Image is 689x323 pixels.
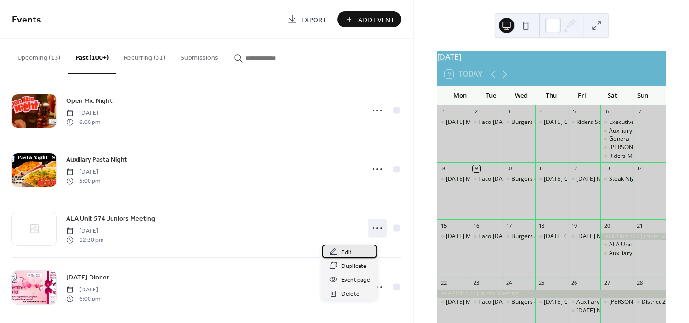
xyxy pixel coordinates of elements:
[437,233,470,241] div: Monday's Mr Bill's Crock Pot Meals
[12,11,41,29] span: Events
[568,298,600,306] div: Auxiliary Chicken or Beef Rice Bowls
[337,11,401,27] button: Add Event
[478,233,511,241] div: Taco [DATE]
[538,108,545,115] div: 4
[600,249,633,257] div: Auxiliary Pasta Night
[446,298,569,306] div: [DATE] Mr [PERSON_NAME]'s Crock Pot Meals
[440,222,447,229] div: 15
[506,279,513,287] div: 24
[503,298,535,306] div: Burgers & Fries
[609,118,686,126] div: Executive Committe Meeting
[544,175,591,183] div: [DATE] Chili Dogs
[609,144,678,152] div: [PERSON_NAME] Meeting
[627,86,658,105] div: Sun
[603,108,610,115] div: 6
[66,227,103,235] span: [DATE]
[609,249,664,257] div: Auxiliary Pasta Night
[603,279,610,287] div: 27
[445,86,475,105] div: Mon
[341,247,351,257] span: Edit
[603,165,610,172] div: 13
[535,298,568,306] div: Thursday Chili Dogs
[511,118,553,126] div: Burgers & Fries
[576,307,634,315] div: [DATE] Night Karaoke
[535,118,568,126] div: Thursday Chili Dogs
[66,214,155,224] span: ALA Unit 574 Juniors Meeting
[478,175,511,183] div: Taco [DATE]
[636,165,643,172] div: 14
[446,175,569,183] div: [DATE] Mr [PERSON_NAME]'s Crock Pot Meals
[609,127,683,135] div: Auxiliary Unit 574 Breakfast
[600,241,633,249] div: ALA Unit 574 Juniors Meeting
[66,118,100,126] span: 6:00 pm
[440,279,447,287] div: 22
[173,39,226,73] button: Submissions
[437,51,666,63] div: [DATE]
[636,222,643,229] div: 21
[568,118,600,126] div: Riders SoCal Bike Night
[478,118,511,126] div: Taco [DATE]
[470,233,502,241] div: Taco Tuesday
[506,86,536,105] div: Wed
[600,233,666,241] div: ALA Unit 574 Juniors Meeting
[116,39,173,73] button: Recurring (31)
[66,177,100,185] span: 5:00 pm
[437,118,470,126] div: Monday's Mr Bill's Crock Pot Meals
[600,298,633,306] div: SAL Car Night
[440,108,447,115] div: 1
[358,15,394,25] span: Add Event
[470,175,502,183] div: Taco Tuesday
[437,175,470,183] div: Monday's Mr Bill's Crock Pot Meals
[603,222,610,229] div: 20
[66,154,127,165] a: Auxiliary Pasta Night
[568,233,600,241] div: Friday Night Karaoke
[446,233,569,241] div: [DATE] Mr [PERSON_NAME]'s Crock Pot Meals
[571,108,578,115] div: 5
[636,279,643,287] div: 28
[535,233,568,241] div: Thursday Chili Dogs
[475,86,506,105] div: Tue
[600,152,633,160] div: Riders Meeting
[511,298,553,306] div: Burgers & Fries
[600,118,633,126] div: Executive Committe Meeting
[506,108,513,115] div: 3
[544,233,591,241] div: [DATE] Chili Dogs
[503,233,535,241] div: Burgers & Fries
[341,289,359,299] span: Delete
[66,109,100,118] span: [DATE]
[66,294,100,303] span: 6:00 pm
[301,15,326,25] span: Export
[544,118,591,126] div: [DATE] Chili Dogs
[511,233,553,241] div: Burgers & Fries
[571,165,578,172] div: 12
[440,165,447,172] div: 8
[536,86,567,105] div: Thu
[609,241,687,249] div: ALA Unit 574 Juniors Meeting
[636,108,643,115] div: 7
[600,144,633,152] div: SAL Meeting
[66,155,127,165] span: Auxiliary Pasta Night
[446,118,569,126] div: [DATE] Mr [PERSON_NAME]'s Crock Pot Meals
[566,86,597,105] div: Fri
[470,298,502,306] div: Taco Tuesday
[470,118,502,126] div: Taco Tuesday
[66,272,109,283] a: [DATE] Dinner
[66,213,155,224] a: ALA Unit 574 Juniors Meeting
[571,222,578,229] div: 19
[437,290,666,298] div: ALA Unit 574 Juniors Meeting
[568,307,600,315] div: Friday Night Karaoke
[609,298,681,306] div: [PERSON_NAME] Car Night
[633,298,666,306] div: District 21 Meeting
[66,95,113,106] a: Open Mic Night
[600,135,633,143] div: General Meeting
[576,298,673,306] div: Auxiliary Chicken or Beef Rice Bowls
[66,168,100,177] span: [DATE]
[609,175,640,183] div: Steak Night
[473,279,480,287] div: 23
[544,298,591,306] div: [DATE] Chili Dogs
[66,286,100,294] span: [DATE]
[600,127,633,135] div: Auxiliary Unit 574 Breakfast
[66,96,113,106] span: Open Mic Night
[503,118,535,126] div: Burgers & Fries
